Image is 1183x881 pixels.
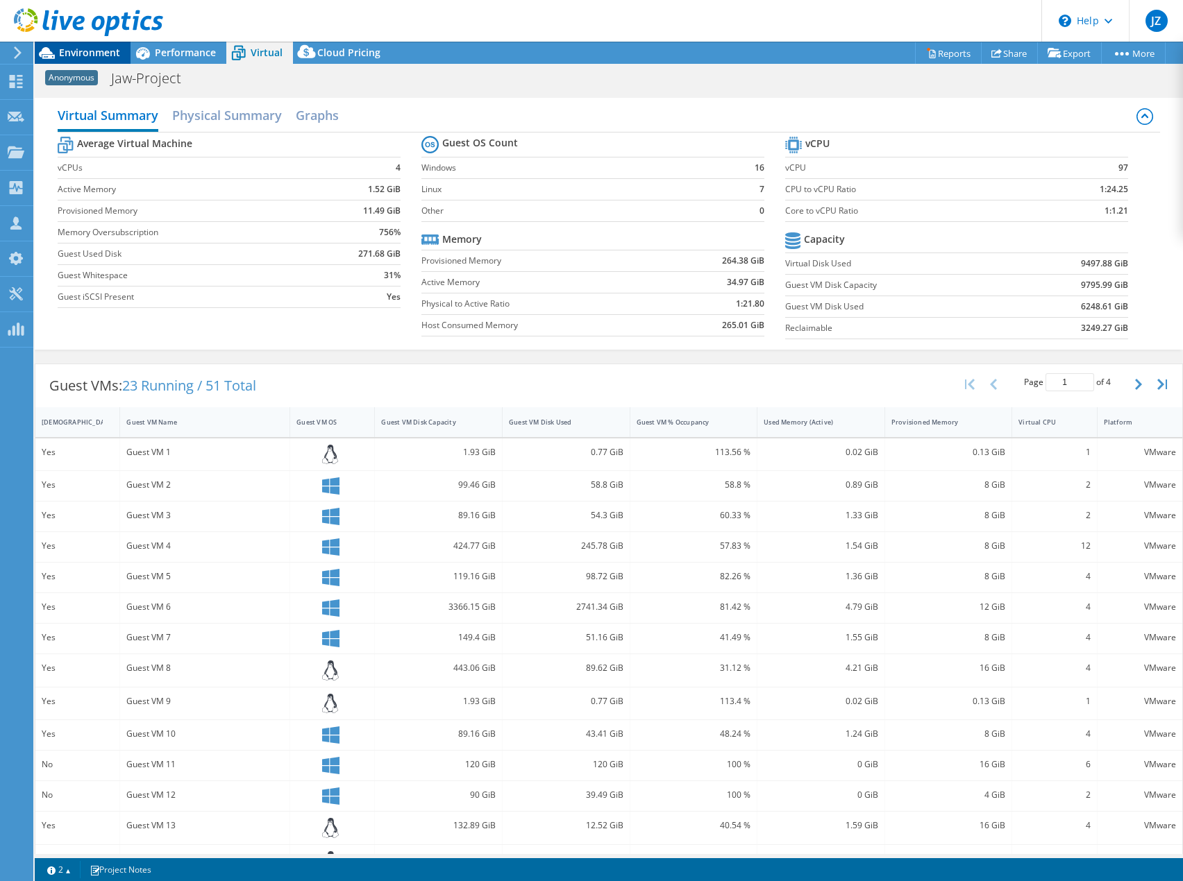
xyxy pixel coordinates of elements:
[381,508,496,523] div: 89.16 GiB
[37,861,81,878] a: 2
[637,757,751,772] div: 100 %
[1104,694,1176,709] div: VMware
[421,297,664,311] label: Physical to Active Ratio
[785,161,1038,175] label: vCPU
[126,694,283,709] div: Guest VM 9
[421,318,664,332] label: Host Consumed Memory
[509,630,623,645] div: 51.16 GiB
[891,630,1006,645] div: 8 GiB
[637,851,751,866] div: 18.64 %
[126,418,267,427] div: Guest VM Name
[1018,445,1090,460] div: 1
[381,445,496,460] div: 1.93 GiB
[105,71,203,86] h1: Jaw-Project
[1104,818,1176,833] div: VMware
[764,418,862,427] div: Used Memory (Active)
[981,42,1038,64] a: Share
[722,254,764,268] b: 264.38 GiB
[381,851,496,866] div: 459.04 GiB
[509,477,623,493] div: 58.8 GiB
[1104,726,1176,742] div: VMware
[42,818,113,833] div: Yes
[42,757,113,772] div: No
[381,569,496,584] div: 119.16 GiB
[126,599,283,615] div: Guest VM 6
[891,538,1006,554] div: 8 GiB
[363,204,401,218] b: 11.49 GiB
[637,660,751,676] div: 31.12 %
[1104,569,1176,584] div: VMware
[736,297,764,311] b: 1:21.80
[509,726,623,742] div: 43.41 GiB
[1018,418,1073,427] div: Virtual CPU
[80,861,161,878] a: Project Notes
[442,136,518,150] b: Guest OS Count
[1081,321,1128,335] b: 3249.27 GiB
[891,660,1006,676] div: 16 GiB
[764,818,878,833] div: 1.59 GiB
[1059,15,1071,27] svg: \n
[381,630,496,645] div: 149.4 GiB
[764,445,878,460] div: 0.02 GiB
[764,569,878,584] div: 1.36 GiB
[1104,538,1176,554] div: VMware
[1081,278,1128,292] b: 9795.99 GiB
[296,418,351,427] div: Guest VM OS
[1018,660,1090,676] div: 4
[764,630,878,645] div: 1.55 GiB
[317,46,380,59] span: Cloud Pricing
[1104,599,1176,615] div: VMware
[1018,477,1090,493] div: 2
[58,268,319,282] label: Guest Whitespace
[1105,204,1128,218] b: 1:1.21
[509,445,623,460] div: 0.77 GiB
[509,787,623,803] div: 39.49 GiB
[1018,538,1090,554] div: 12
[764,477,878,493] div: 0.89 GiB
[126,508,283,523] div: Guest VM 3
[785,321,1017,335] label: Reclaimable
[126,538,283,554] div: Guest VM 4
[381,726,496,742] div: 89.16 GiB
[1024,373,1111,391] span: Page of
[1106,376,1111,388] span: 4
[509,569,623,584] div: 98.72 GiB
[126,757,283,772] div: Guest VM 11
[891,599,1006,615] div: 12 GiB
[368,182,401,196] b: 1.52 GiB
[637,569,751,584] div: 82.26 %
[421,161,733,175] label: Windows
[637,445,751,460] div: 113.56 %
[1081,300,1128,314] b: 6248.61 GiB
[381,694,496,709] div: 1.93 GiB
[1104,477,1176,493] div: VMware
[891,787,1006,803] div: 4 GiB
[891,508,1006,523] div: 8 GiB
[42,599,113,615] div: Yes
[1018,694,1090,709] div: 1
[1104,787,1176,803] div: VMware
[764,757,878,772] div: 0 GiB
[1018,508,1090,523] div: 2
[764,694,878,709] div: 0.02 GiB
[637,818,751,833] div: 40.54 %
[764,851,878,866] div: 3.33 GiB
[891,418,989,427] div: Provisioned Memory
[381,477,496,493] div: 99.46 GiB
[1104,508,1176,523] div: VMware
[384,268,401,282] b: 31%
[421,254,664,268] label: Provisioned Memory
[785,278,1017,292] label: Guest VM Disk Capacity
[891,694,1006,709] div: 0.13 GiB
[1146,10,1168,32] span: JZ
[1100,182,1128,196] b: 1:24.25
[509,418,607,427] div: Guest VM Disk Used
[58,182,319,196] label: Active Memory
[1104,630,1176,645] div: VMware
[805,137,830,151] b: vCPU
[637,477,751,493] div: 58.8 %
[1018,851,1090,866] div: 4
[58,247,319,261] label: Guest Used Disk
[381,660,496,676] div: 443.06 GiB
[126,660,283,676] div: Guest VM 8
